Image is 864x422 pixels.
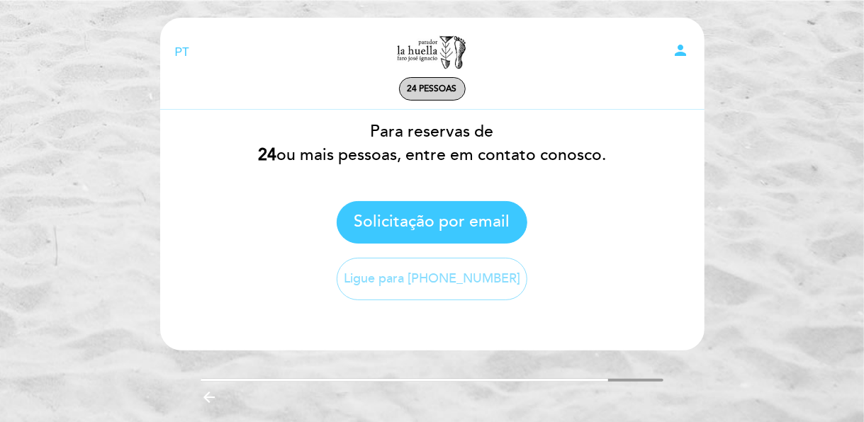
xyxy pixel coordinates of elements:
div: Para reservas de ou mais pessoas, entre em contato conosco. [159,120,705,167]
i: person [673,42,690,59]
button: Ligue para [PHONE_NUMBER] [337,258,527,300]
b: 24 [258,145,276,165]
span: 24 pessoas [408,84,457,94]
a: Parador La Huella [344,33,521,72]
button: Solicitação por email [337,201,527,244]
i: arrow_backward [201,389,218,406]
button: person [673,42,690,64]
